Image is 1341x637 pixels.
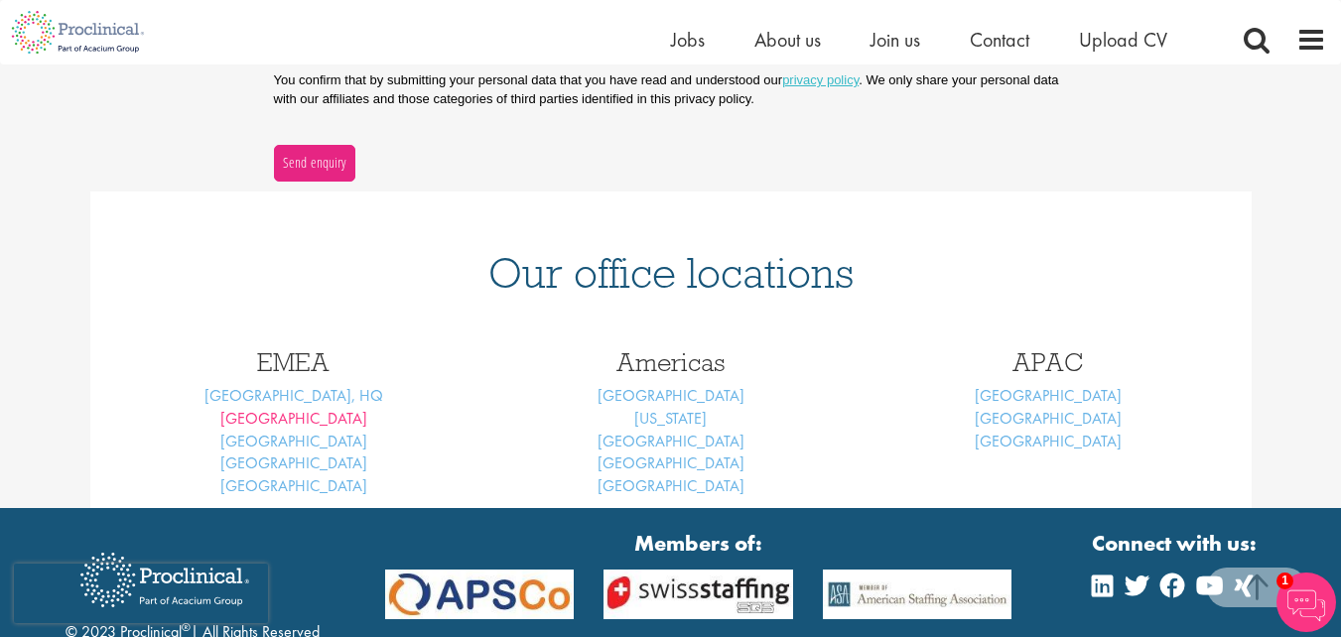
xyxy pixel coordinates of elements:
[220,452,367,473] a: [GEOGRAPHIC_DATA]
[1276,573,1336,632] img: Chatbot
[370,570,589,619] img: APSCo
[14,564,268,623] iframe: reCAPTCHA
[220,431,367,451] a: [GEOGRAPHIC_DATA]
[634,408,707,429] a: [US_STATE]
[975,431,1122,451] a: [GEOGRAPHIC_DATA]
[1092,528,1261,559] strong: Connect with us:
[282,152,346,174] span: Send enquiry
[220,408,367,429] a: [GEOGRAPHIC_DATA]
[970,27,1029,53] a: Contact
[782,72,859,87] a: privacy policy
[671,27,705,53] a: Jobs
[808,570,1026,619] img: APSCo
[274,145,355,181] button: Send enquiry
[1276,573,1293,589] span: 1
[66,539,264,621] img: Proclinical Recruitment
[497,349,845,375] h3: Americas
[598,431,744,451] a: [GEOGRAPHIC_DATA]
[120,251,1222,295] h1: Our office locations
[975,408,1122,429] a: [GEOGRAPHIC_DATA]
[598,385,744,406] a: [GEOGRAPHIC_DATA]
[385,528,1011,559] strong: Members of:
[754,27,821,53] a: About us
[220,475,367,496] a: [GEOGRAPHIC_DATA]
[182,619,191,635] sup: ®
[1079,27,1167,53] a: Upload CV
[598,452,744,473] a: [GEOGRAPHIC_DATA]
[598,475,744,496] a: [GEOGRAPHIC_DATA]
[874,349,1222,375] h3: APAC
[274,71,1068,107] p: You confirm that by submitting your personal data that you have read and understood our . We only...
[975,385,1122,406] a: [GEOGRAPHIC_DATA]
[120,349,468,375] h3: EMEA
[589,570,807,619] img: APSCo
[871,27,920,53] a: Join us
[204,385,383,406] a: [GEOGRAPHIC_DATA], HQ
